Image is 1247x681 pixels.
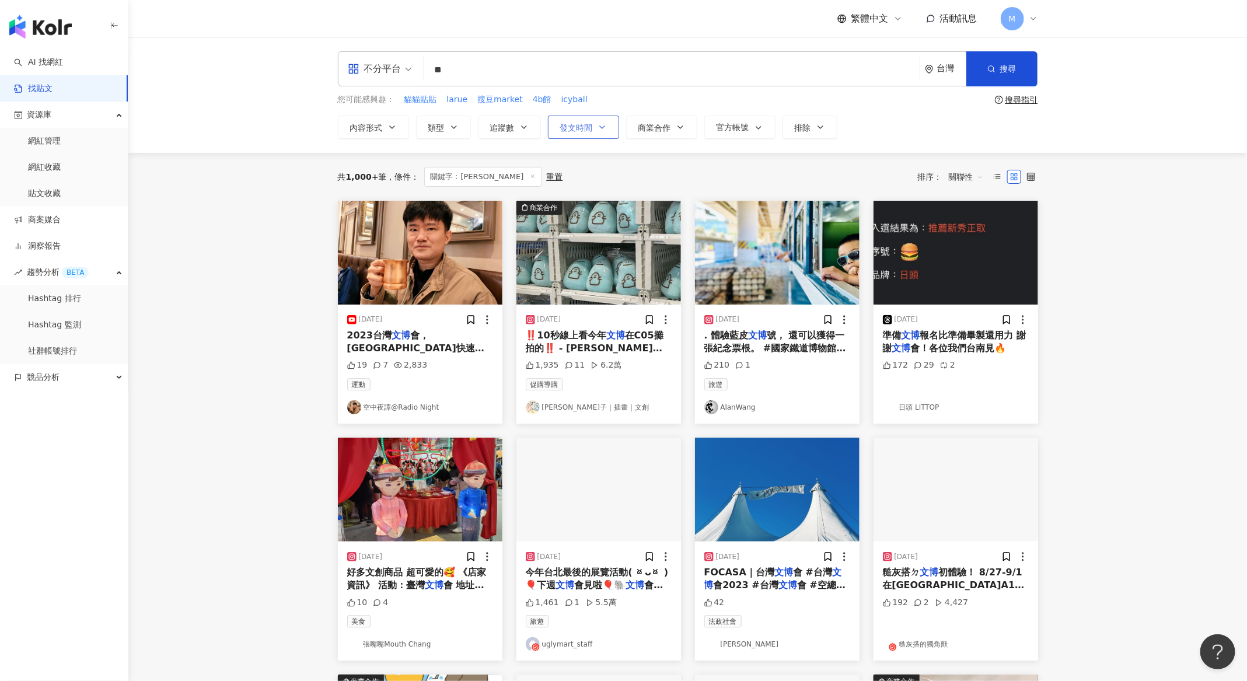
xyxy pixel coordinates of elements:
[883,400,1029,414] a: KOL Avatar日頭 LITTOP
[695,201,860,305] img: post-image
[537,315,561,324] div: [DATE]
[347,378,371,391] span: 運動
[347,400,361,414] img: KOL Avatar
[338,438,502,542] img: post-image
[404,94,437,106] span: 貓貓貼貼
[925,65,934,74] span: environment
[914,359,934,371] div: 29
[28,293,81,305] a: Hashtag 排行
[428,123,445,132] span: 類型
[526,378,563,391] span: 促購導購
[783,116,837,139] button: 排除
[347,330,493,432] span: 會，[GEOGRAPHIC_DATA]快速心得｜空中夜譚@Radio Night我是9/26下午三點抵達[GEOGRAPHIC_DATA]拍攝，在[GEOGRAPHIC_DATA]出口旁，免費入...
[347,637,493,651] a: KOL Avatar張嘴嘴Mouth Chang
[516,201,681,305] div: post-image商業合作
[575,579,626,591] span: 會見啦🎈🐘
[477,94,523,106] span: 搜豆market
[920,567,939,578] mark: 文博
[404,93,438,106] button: 貓貓貼貼
[935,597,968,609] div: 4,427
[27,364,60,390] span: 競品分析
[704,116,776,139] button: 官方帳號
[14,240,61,252] a: 洞察報告
[895,552,918,562] div: [DATE]
[526,579,663,603] span: 會展覽詳細資訊在首頁連結💚 #
[892,343,911,354] mark: 文博
[347,359,368,371] div: 19
[526,567,669,591] span: 今年台北最後的展覽活動( ఠᴗఠ ) 🎈下週
[526,359,559,371] div: 1,935
[477,93,523,106] button: 搜豆market
[695,438,860,542] img: post-image
[14,83,53,95] a: 找貼文
[537,552,561,562] div: [DATE]
[966,51,1038,86] button: 搜尋
[347,615,371,628] span: 美食
[9,15,72,39] img: logo
[902,330,920,341] mark: 文博
[62,267,89,278] div: BETA
[565,597,580,609] div: 1
[350,123,383,132] span: 內容形式
[346,172,379,181] span: 1,000+
[704,378,728,391] span: 旅遊
[704,330,749,341] span: . 體驗藍皮
[516,438,681,542] div: post-image
[338,201,502,305] img: post-image
[883,330,1026,354] span: 報名比準備畢製還用力 謝謝
[548,116,619,139] button: 發文時間
[526,637,672,651] a: KOL Avataruglymart_staff
[447,94,468,106] span: larue
[347,637,361,651] img: KOL Avatar
[347,330,392,341] span: 2023台灣
[547,172,563,181] div: 重置
[394,359,427,371] div: 2,833
[716,315,740,324] div: [DATE]
[626,579,645,591] mark: 文博
[874,438,1038,542] img: post-image
[373,597,388,609] div: 4
[591,359,621,371] div: 6.2萬
[995,96,1003,104] span: question-circle
[446,93,469,106] button: larue
[704,400,718,414] img: KOL Avatar
[1000,64,1017,74] span: 搜尋
[626,116,697,139] button: 商業合作
[28,162,61,173] a: 網紅收藏
[373,359,388,371] div: 7
[28,345,77,357] a: 社群帳號排行
[533,94,551,106] span: 4b館
[793,567,832,578] span: 會 #台灣
[911,343,1007,354] span: 會！各位我們台南見🔥
[851,12,889,25] span: 繁體中文
[532,93,552,106] button: 4b館
[14,214,61,226] a: 商案媒合
[940,13,977,24] span: 活動訊息
[918,167,990,186] div: 排序：
[347,567,487,591] span: 好多文創商品 超可愛的🥰 《店家資訊》 活動：臺灣
[526,400,672,414] a: KOL Avatar[PERSON_NAME]子｜插畫｜文創
[606,330,625,341] mark: 文博
[338,172,387,181] div: 共 筆
[714,579,779,591] span: 會2023 #台灣
[704,597,725,609] div: 42
[526,597,559,609] div: 1,461
[704,330,846,367] span: 號， 還可以獲得一張紀念票根。 #國家鐵道博物館籌備處 #藍皮
[560,123,593,132] span: 發文時間
[704,400,850,414] a: KOL AvatarAlanWang
[883,330,902,341] span: 準備
[27,259,89,285] span: 趨勢分析
[338,116,409,139] button: 內容形式
[490,123,515,132] span: 追蹤數
[359,315,383,324] div: [DATE]
[387,172,420,181] span: 條件 ：
[883,567,1028,604] span: 初體驗！ 8/27-9/1 在[GEOGRAPHIC_DATA]A102等大家來玩啦～ #
[704,359,730,371] div: 210
[914,597,929,609] div: 2
[28,319,81,331] a: Hashtag 監測
[704,567,775,578] span: FOCASA｜台灣
[717,123,749,132] span: 官方帳號
[735,359,750,371] div: 1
